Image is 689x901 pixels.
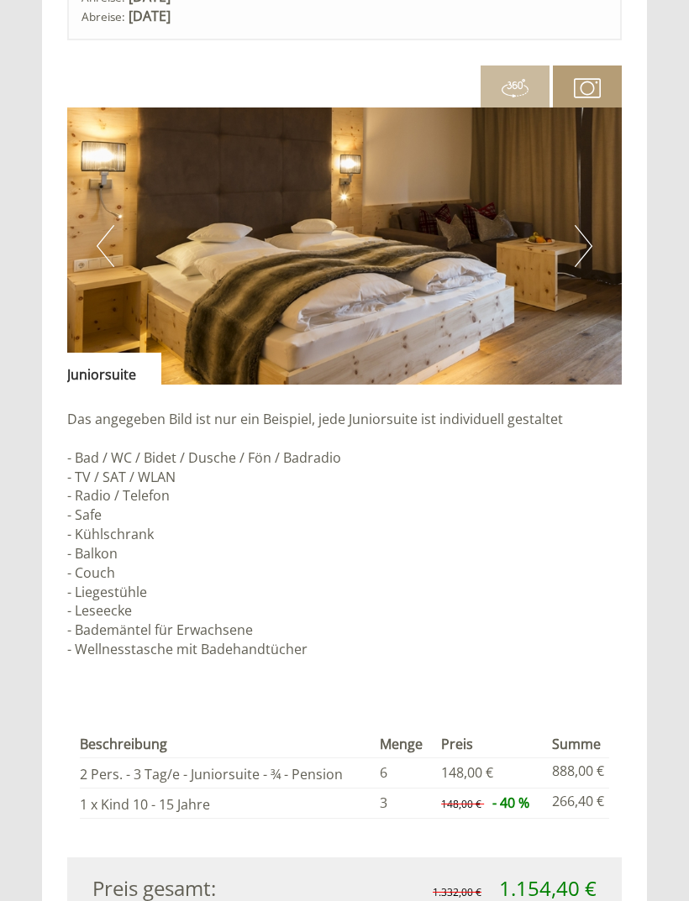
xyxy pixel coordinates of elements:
[80,757,373,788] td: 2 Pers. - 3 Tag/e - Juniorsuite - ¾ - Pension
[433,885,481,899] span: 1.332,00 €
[67,410,622,659] p: Das angegeben Bild ist nur ein Beispiel, jede Juniorsuite ist individuell gestaltet - Bad / WC / ...
[373,731,434,757] th: Menge
[67,353,161,385] div: Juniorsuite
[502,75,529,102] img: 360-grad.svg
[25,49,281,62] div: [GEOGRAPHIC_DATA]
[434,731,545,757] th: Preis
[246,13,308,41] div: [DATE]
[453,443,555,472] button: Senden
[545,731,609,757] th: Summe
[373,788,434,818] td: 3
[545,788,609,818] td: 266,40 €
[67,107,622,385] img: image
[574,75,601,102] img: camera.svg
[545,757,609,788] td: 888,00 €
[97,225,114,267] button: Previous
[25,81,281,93] small: 08:16
[129,7,171,25] b: [DATE]
[80,731,373,757] th: Beschreibung
[441,797,481,811] span: 148,00 €
[492,794,529,812] span: - 40 %
[82,8,125,24] small: Abreise:
[80,788,373,818] td: 1 x Kind 10 - 15 Jahre
[373,757,434,788] td: 6
[13,45,289,97] div: Guten Tag, wie können wir Ihnen helfen?
[441,763,493,782] span: 148,00 €
[575,225,592,267] button: Next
